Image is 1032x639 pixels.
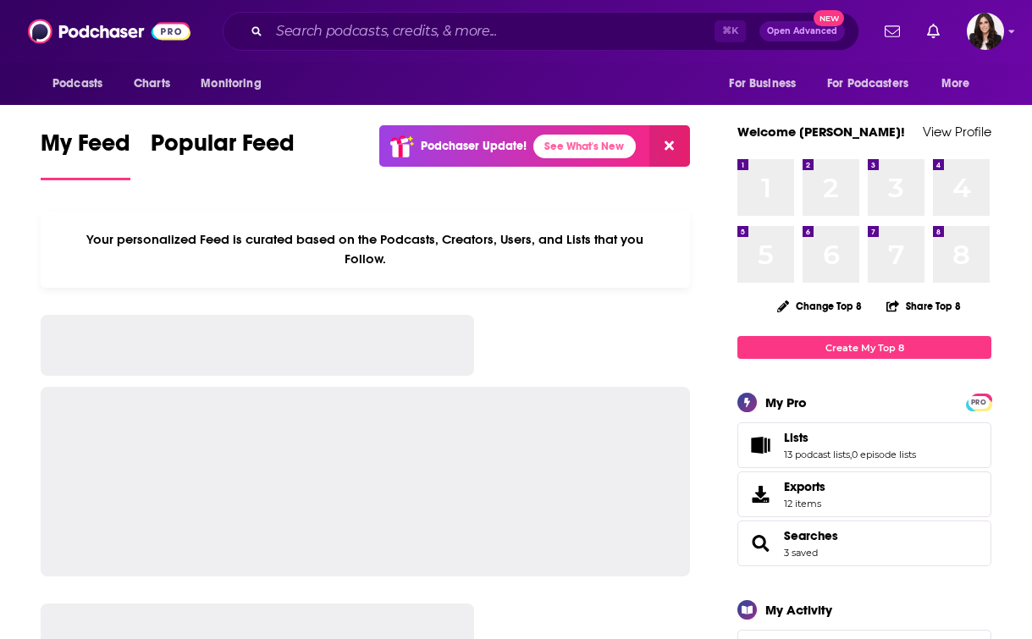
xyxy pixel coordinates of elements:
span: Popular Feed [151,129,295,168]
span: For Podcasters [827,72,908,96]
span: For Business [729,72,796,96]
a: Lists [784,430,916,445]
button: open menu [816,68,933,100]
img: Podchaser - Follow, Share and Rate Podcasts [28,15,190,47]
button: open menu [930,68,991,100]
button: open menu [189,68,283,100]
span: , [850,449,852,460]
button: Open AdvancedNew [759,21,845,41]
span: Exports [784,479,825,494]
div: My Pro [765,394,807,410]
span: Monitoring [201,72,261,96]
input: Search podcasts, credits, & more... [269,18,715,45]
span: Lists [784,430,808,445]
span: 12 items [784,498,825,510]
a: PRO [969,395,989,408]
a: Exports [737,471,991,517]
a: My Feed [41,129,130,180]
span: Searches [737,521,991,566]
a: Searches [784,528,838,543]
span: Lists [737,422,991,468]
span: New [814,10,844,26]
button: open menu [717,68,817,100]
img: User Profile [967,13,1004,50]
a: 13 podcast lists [784,449,850,460]
span: My Feed [41,129,130,168]
p: Podchaser Update! [421,139,527,153]
span: ⌘ K [715,20,746,42]
a: 3 saved [784,547,818,559]
span: Exports [743,482,777,506]
a: Welcome [PERSON_NAME]! [737,124,905,140]
button: Show profile menu [967,13,1004,50]
a: Popular Feed [151,129,295,180]
a: View Profile [923,124,991,140]
a: 0 episode lists [852,449,916,460]
a: Show notifications dropdown [920,17,946,46]
button: open menu [41,68,124,100]
div: Your personalized Feed is curated based on the Podcasts, Creators, Users, and Lists that you Follow. [41,211,690,288]
div: Search podcasts, credits, & more... [223,12,859,51]
div: My Activity [765,602,832,618]
a: Charts [123,68,180,100]
button: Change Top 8 [767,295,872,317]
span: Logged in as RebeccaShapiro [967,13,1004,50]
a: Show notifications dropdown [878,17,907,46]
span: Open Advanced [767,27,837,36]
span: Podcasts [52,72,102,96]
span: More [941,72,970,96]
span: Charts [134,72,170,96]
a: Create My Top 8 [737,336,991,359]
span: PRO [969,396,989,409]
a: Lists [743,433,777,457]
button: Share Top 8 [886,289,962,322]
a: See What's New [533,135,636,158]
a: Searches [743,532,777,555]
